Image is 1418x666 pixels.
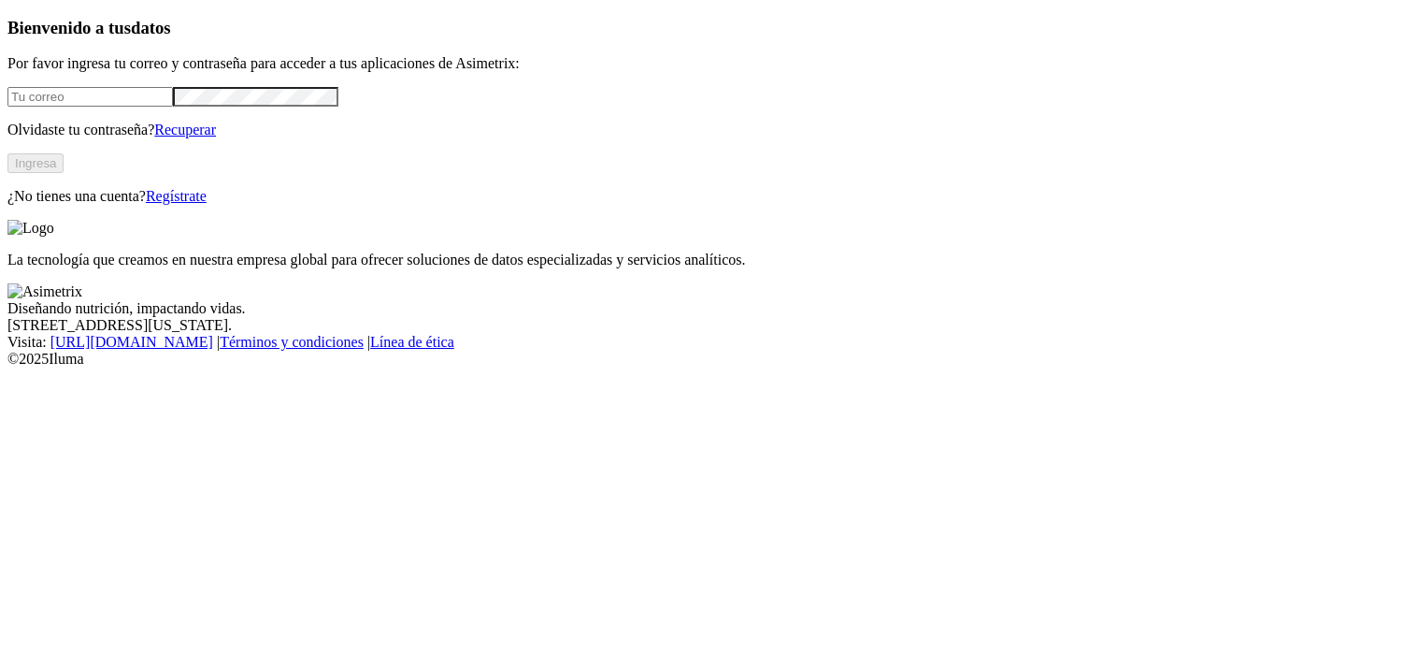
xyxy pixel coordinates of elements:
[7,55,1411,72] p: Por favor ingresa tu correo y contraseña para acceder a tus aplicaciones de Asimetrix:
[146,188,207,204] a: Regístrate
[7,188,1411,205] p: ¿No tienes una cuenta?
[7,334,1411,351] div: Visita : | |
[131,18,171,37] span: datos
[7,300,1411,317] div: Diseñando nutrición, impactando vidas.
[7,18,1411,38] h3: Bienvenido a tus
[50,334,213,350] a: [URL][DOMAIN_NAME]
[7,220,54,237] img: Logo
[7,252,1411,268] p: La tecnología que creamos en nuestra empresa global para ofrecer soluciones de datos especializad...
[7,122,1411,138] p: Olvidaste tu contraseña?
[154,122,216,138] a: Recuperar
[7,317,1411,334] div: [STREET_ADDRESS][US_STATE].
[220,334,364,350] a: Términos y condiciones
[7,283,82,300] img: Asimetrix
[7,87,173,107] input: Tu correo
[370,334,454,350] a: Línea de ética
[7,153,64,173] button: Ingresa
[7,351,1411,368] div: © 2025 Iluma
